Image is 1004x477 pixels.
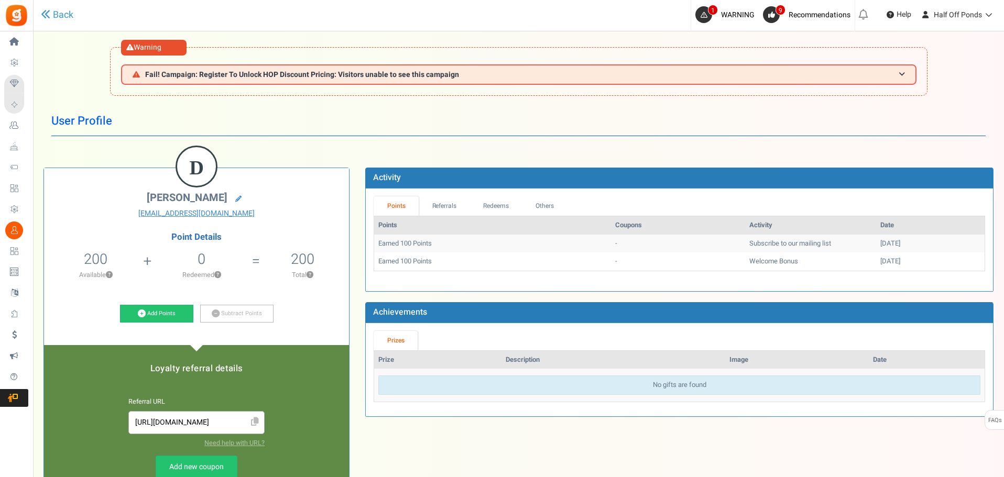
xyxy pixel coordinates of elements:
[789,9,850,20] span: Recommendations
[763,6,855,23] a: 9 Recommendations
[200,305,274,323] a: Subtract Points
[721,9,755,20] span: WARNING
[374,252,611,271] td: Earned 100 Points
[725,351,869,369] th: Image
[378,375,980,395] div: No gifts are found
[128,398,265,406] h6: Referral URL
[695,6,759,23] a: 1 WARNING
[876,216,985,235] th: Date
[84,249,107,270] span: 200
[177,147,216,188] figcaption: D
[894,9,911,20] span: Help
[611,216,745,235] th: Coupons
[880,239,980,249] div: [DATE]
[198,251,205,267] h5: 0
[934,9,982,20] span: Half Off Ponds
[745,216,876,235] th: Activity
[522,196,567,216] a: Others
[291,251,314,267] h5: 200
[745,252,876,271] td: Welcome Bonus
[882,6,915,23] a: Help
[611,252,745,271] td: -
[246,413,263,431] span: Click to Copy
[880,257,980,267] div: [DATE]
[44,232,349,242] h4: Point Details
[708,5,718,15] span: 1
[147,190,227,205] span: [PERSON_NAME]
[776,5,785,15] span: 9
[307,272,313,279] button: ?
[106,272,113,279] button: ?
[204,438,265,448] a: Need help with URL?
[51,106,986,136] h1: User Profile
[373,306,427,318] b: Achievements
[52,208,341,219] a: [EMAIL_ADDRESS][DOMAIN_NAME]
[611,235,745,253] td: -
[745,235,876,253] td: Subscribe to our mailing list
[988,411,1002,430] span: FAQs
[5,4,28,27] img: Gratisfaction
[49,270,142,280] p: Available
[501,351,725,369] th: Description
[374,216,611,235] th: Points
[869,351,985,369] th: Date
[374,196,419,216] a: Points
[261,270,344,280] p: Total
[145,71,459,79] span: Fail! Campaign: Register To Unlock HOP Discount Pricing: Visitors unable to see this campaign
[374,235,611,253] td: Earned 100 Points
[374,331,418,350] a: Prizes
[121,40,187,56] div: Warning
[419,196,470,216] a: Referrals
[152,270,250,280] p: Redeemed
[373,171,401,184] b: Activity
[214,272,221,279] button: ?
[470,196,522,216] a: Redeems
[374,351,501,369] th: Prize
[54,364,339,373] h5: Loyalty referral details
[120,305,193,323] a: Add Points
